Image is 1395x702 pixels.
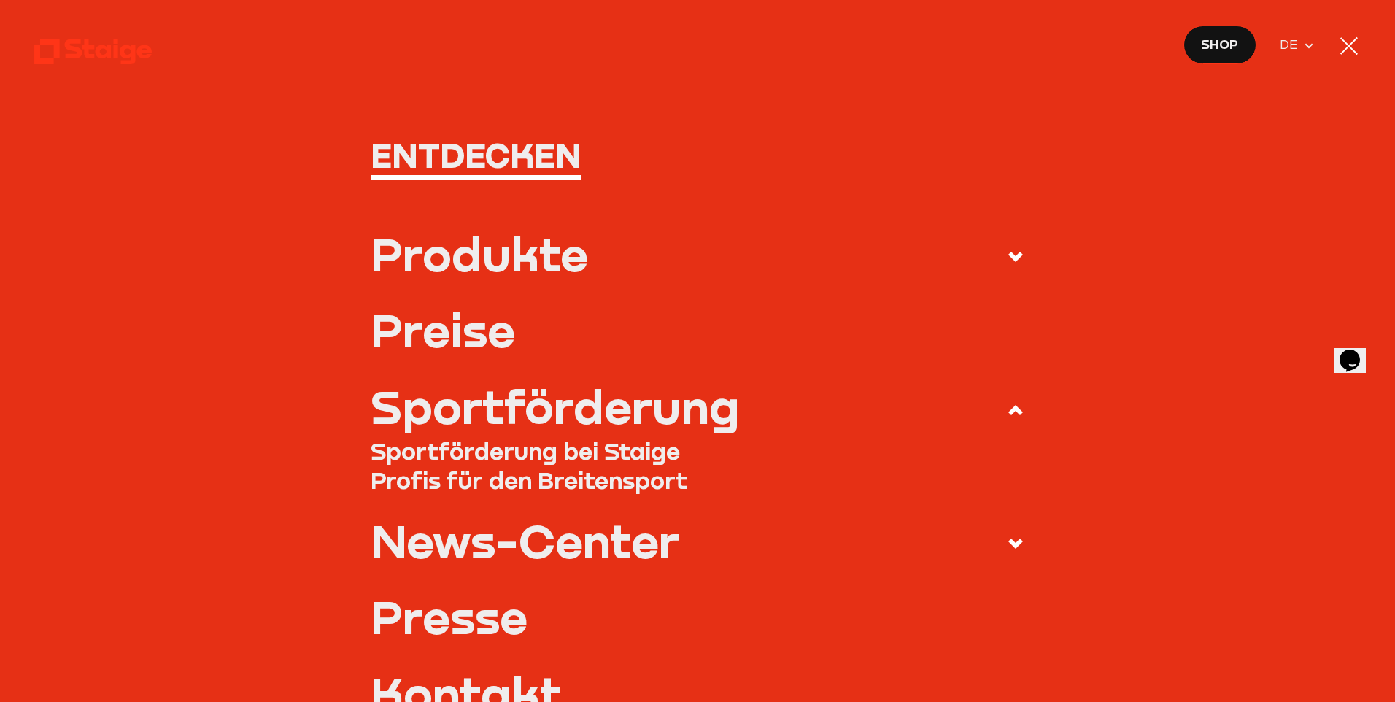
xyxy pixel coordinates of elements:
[371,436,1025,465] a: Sportförderung bei Staige
[371,593,1025,639] a: Presse
[371,383,740,429] div: Sportförderung
[1183,26,1256,64] a: Shop
[371,231,588,277] div: Produkte
[371,517,679,563] div: News-Center
[1201,34,1238,55] span: Shop
[371,306,1025,352] a: Preise
[1334,329,1380,373] iframe: chat widget
[371,466,1025,494] a: Profis für den Breitensport
[1280,35,1303,55] span: DE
